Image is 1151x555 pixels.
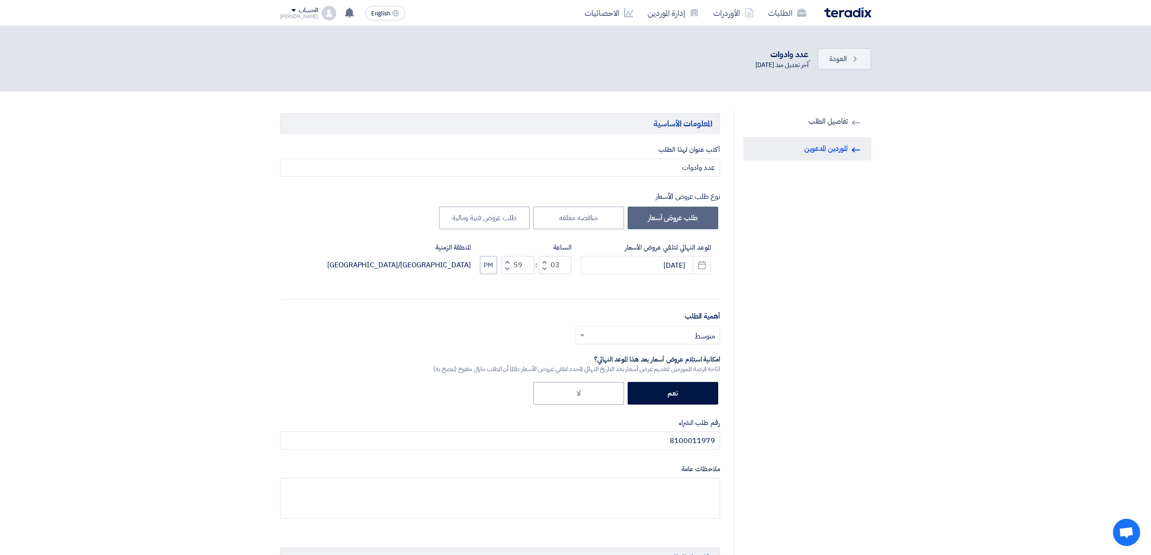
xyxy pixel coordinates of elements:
[755,60,808,70] div: آخر تعديل منذ [DATE]
[280,431,720,449] input: أدخل رقم طلب الشراء الداخلي ان وجد
[824,7,871,18] img: Teradix logo
[280,418,720,428] label: رقم طلب الشراء
[439,207,530,229] label: طلب عروض فنية ومالية
[829,53,846,64] span: العودة
[577,2,640,24] a: الاحصائيات
[685,311,720,322] label: أهمية الطلب
[533,382,624,405] label: لا
[628,382,718,405] label: نعم
[743,137,871,160] a: الموردين المدعوين
[280,145,720,155] label: أكتب عنوان لهذا الطلب
[706,2,761,24] a: الأوردرات
[322,6,336,20] img: profile_test.png
[480,242,571,253] label: الساعة
[743,110,871,133] a: تفاصيل الطلب
[299,7,318,14] div: الحساب
[580,256,711,274] input: سنة-شهر-يوم
[365,6,405,20] button: English
[327,260,471,270] div: [GEOGRAPHIC_DATA]/[GEOGRAPHIC_DATA]
[761,2,813,24] a: الطلبات
[280,191,720,202] div: نوع طلب عروض الأسعار
[280,44,871,73] div: .
[480,256,497,274] button: PM
[433,364,720,374] div: اتاحة فرصة للموردين لتقديم عرض أسعار بعد التاريخ النهائي المحدد لتلقي عروض الأسعار طالما أن الطلب...
[371,10,390,17] span: English
[502,256,534,274] input: Minutes
[327,242,471,253] label: المنطقة الزمنية
[640,2,706,24] a: إدارة الموردين
[580,242,711,253] label: الموعد النهائي لتلقي عروض الأسعار
[534,260,539,270] div: :
[628,207,718,229] label: طلب عروض أسعار
[280,14,319,19] div: [PERSON_NAME]
[433,355,720,364] div: امكانية استلام عروض أسعار بعد هذا الموعد النهائي؟
[533,207,624,229] label: مناقصه مغلقه
[280,464,720,474] label: ملاحظات عامة
[280,113,720,134] h5: المعلومات الأساسية
[1113,519,1140,546] div: Open chat
[755,48,808,60] div: عدد وادوات
[280,159,720,177] input: مثال: طابعات ألوان, نظام إطفاء حريق, أجهزة كهربائية...
[817,48,871,70] a: العودة
[539,256,571,274] input: Hours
